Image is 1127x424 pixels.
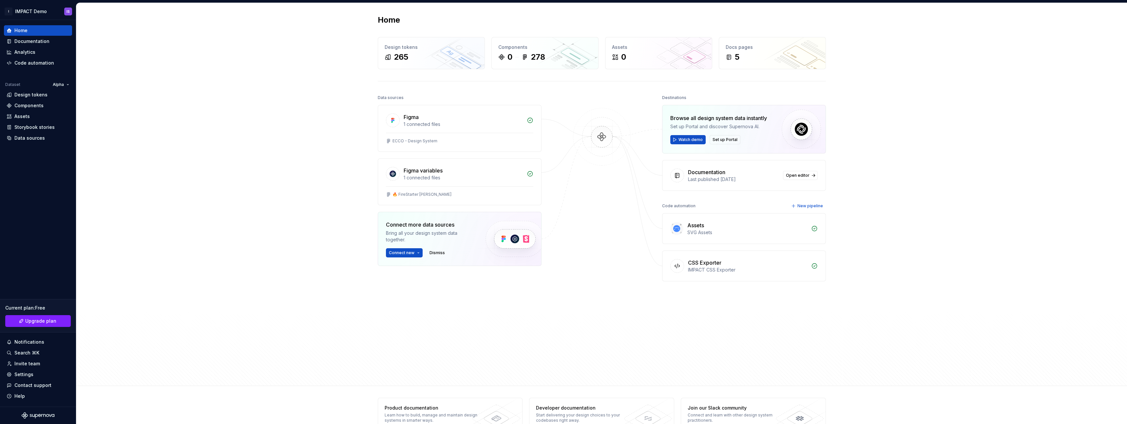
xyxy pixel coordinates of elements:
div: Assets [14,113,30,120]
div: Components [14,102,44,109]
span: New pipeline [797,203,823,209]
div: Design tokens [385,44,478,50]
a: Figma variables1 connected files🔥 FireStarter [PERSON_NAME] [378,158,542,205]
div: Figma [404,113,419,121]
div: Search ⌘K [14,350,39,356]
button: Connect new [386,248,423,257]
div: Developer documentation [536,405,631,411]
div: Current plan : Free [5,305,71,311]
button: Alpha [50,80,72,89]
a: Assets0 [605,37,712,69]
span: Watch demo [678,137,703,142]
button: Dismiss [427,248,448,257]
div: Bring all your design system data together. [386,230,474,243]
div: 278 [531,52,545,62]
button: Help [4,391,72,401]
a: Docs pages5 [719,37,826,69]
a: Design tokens [4,90,72,100]
div: Docs pages [726,44,819,50]
a: Home [4,25,72,36]
a: Invite team [4,358,72,369]
a: Components [4,100,72,111]
div: Components [498,44,592,50]
div: 🔥 FireStarter [PERSON_NAME] [392,192,451,197]
div: 5 [735,52,739,62]
div: Code automation [662,201,696,211]
div: Product documentation [385,405,480,411]
div: Assets [687,221,704,229]
a: Code automation [4,58,72,68]
div: Design tokens [14,91,48,98]
div: Contact support [14,382,51,389]
a: Storybook stories [4,122,72,132]
div: Browse all design system data instantly [670,114,767,122]
button: New pipeline [789,201,826,211]
div: Invite team [14,360,40,367]
div: Data sources [378,93,404,102]
div: 1 connected files [404,174,523,181]
div: CSS Exporter [688,259,721,267]
span: Set up Portal [713,137,737,142]
div: Learn how to build, manage and maintain design systems in smarter ways. [385,413,480,423]
div: Data sources [14,135,45,141]
div: Connect and learn with other design system practitioners. [688,413,783,423]
button: Search ⌘K [4,348,72,358]
div: Documentation [688,168,725,176]
div: Analytics [14,49,35,55]
span: Open editor [786,173,810,178]
h2: Home [378,15,400,25]
a: Design tokens265 [378,37,485,69]
button: Set up Portal [710,135,740,144]
button: IIMPACT DemoIS [1,4,75,18]
div: 1 connected files [404,121,523,128]
div: Home [14,27,28,34]
div: 265 [394,52,408,62]
div: SVG Assets [687,229,807,236]
div: Set up Portal and discover Supernova AI. [670,123,767,130]
a: Assets [4,111,72,122]
div: Notifications [14,339,44,345]
div: 0 [621,52,626,62]
span: Dismiss [430,250,445,255]
button: Watch demo [670,135,706,144]
div: I [5,8,12,15]
a: Open editor [783,171,818,180]
div: Settings [14,371,33,378]
div: IS [67,9,70,14]
span: Alpha [53,82,64,87]
div: Help [14,393,25,399]
div: Dataset [5,82,20,87]
a: Analytics [4,47,72,57]
a: Settings [4,369,72,380]
span: Upgrade plan [25,318,56,324]
div: Connect more data sources [386,221,474,229]
div: IMPACT Demo [15,8,47,15]
div: Join our Slack community [688,405,783,411]
a: Documentation [4,36,72,47]
div: Figma variables [404,167,443,174]
a: Upgrade plan [5,315,71,327]
div: Last published [DATE] [688,176,779,183]
span: Connect new [389,250,414,255]
div: 0 [507,52,512,62]
div: Code automation [14,60,54,66]
div: IMPACT CSS Exporter [688,267,807,273]
div: Documentation [14,38,49,45]
button: Contact support [4,380,72,391]
svg: Supernova Logo [22,412,54,419]
button: Notifications [4,337,72,347]
a: Components0278 [491,37,599,69]
div: Storybook stories [14,124,55,131]
div: Destinations [662,93,686,102]
a: Figma1 connected filesECCO - Design System [378,105,542,152]
div: Start delivering your design choices to your codebases right away. [536,413,631,423]
a: Data sources [4,133,72,143]
div: ECCO - Design System [392,138,437,144]
div: Assets [612,44,705,50]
